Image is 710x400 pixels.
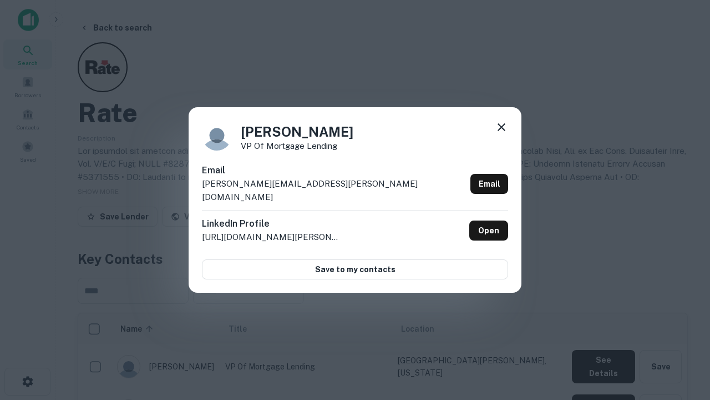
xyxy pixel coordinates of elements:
h4: [PERSON_NAME] [241,122,353,142]
button: Save to my contacts [202,259,508,279]
a: Email [470,174,508,194]
p: [URL][DOMAIN_NAME][PERSON_NAME] [202,231,341,244]
h6: LinkedIn Profile [202,217,341,231]
p: [PERSON_NAME][EMAIL_ADDRESS][PERSON_NAME][DOMAIN_NAME] [202,177,466,203]
img: 9c8pery4andzj6ohjkjp54ma2 [202,121,232,151]
h6: Email [202,164,466,177]
a: Open [469,221,508,241]
p: VP of Mortgage Lending [241,142,353,150]
iframe: Chat Widget [655,276,710,329]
